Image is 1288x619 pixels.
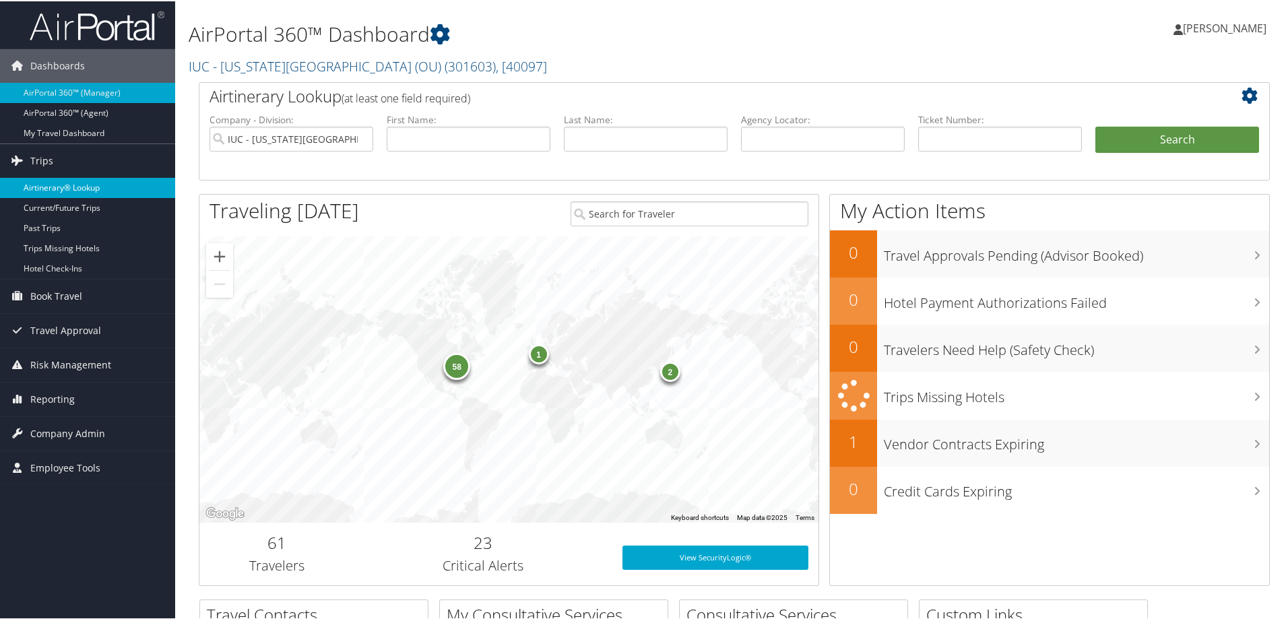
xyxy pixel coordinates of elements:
[918,112,1082,125] label: Ticket Number:
[884,380,1269,405] h3: Trips Missing Hotels
[30,450,100,484] span: Employee Tools
[30,416,105,449] span: Company Admin
[210,530,344,553] h2: 61
[571,200,808,225] input: Search for Traveler
[830,334,877,357] h2: 0
[622,544,808,568] a: View SecurityLogic®
[830,465,1269,513] a: 0Credit Cards Expiring
[30,278,82,312] span: Book Travel
[210,84,1170,106] h2: Airtinerary Lookup
[830,476,877,499] h2: 0
[1173,7,1280,47] a: [PERSON_NAME]
[528,342,548,362] div: 1
[443,352,470,379] div: 58
[830,418,1269,465] a: 1Vendor Contracts Expiring
[387,112,550,125] label: First Name:
[830,276,1269,323] a: 0Hotel Payment Authorizations Failed
[206,269,233,296] button: Zoom out
[189,19,916,47] h1: AirPortal 360™ Dashboard
[210,112,373,125] label: Company - Division:
[189,56,547,74] a: IUC - [US_STATE][GEOGRAPHIC_DATA] (OU)
[364,530,602,553] h2: 23
[203,504,247,521] img: Google
[737,513,787,520] span: Map data ©2025
[1095,125,1259,152] button: Search
[741,112,905,125] label: Agency Locator:
[830,240,877,263] h2: 0
[659,360,680,381] div: 2
[30,48,85,82] span: Dashboards
[830,287,877,310] h2: 0
[830,429,877,452] h2: 1
[30,381,75,415] span: Reporting
[564,112,728,125] label: Last Name:
[496,56,547,74] span: , [ 40097 ]
[210,195,359,224] h1: Traveling [DATE]
[342,90,470,104] span: (at least one field required)
[30,9,164,40] img: airportal-logo.png
[364,555,602,574] h3: Critical Alerts
[203,504,247,521] a: Open this area in Google Maps (opens a new window)
[884,286,1269,311] h3: Hotel Payment Authorizations Failed
[830,323,1269,370] a: 0Travelers Need Help (Safety Check)
[210,555,344,574] h3: Travelers
[30,347,111,381] span: Risk Management
[884,333,1269,358] h3: Travelers Need Help (Safety Check)
[884,238,1269,264] h3: Travel Approvals Pending (Advisor Booked)
[830,370,1269,418] a: Trips Missing Hotels
[30,313,101,346] span: Travel Approval
[830,229,1269,276] a: 0Travel Approvals Pending (Advisor Booked)
[30,143,53,176] span: Trips
[206,242,233,269] button: Zoom in
[884,427,1269,453] h3: Vendor Contracts Expiring
[884,474,1269,500] h3: Credit Cards Expiring
[1183,20,1266,34] span: [PERSON_NAME]
[830,195,1269,224] h1: My Action Items
[796,513,814,520] a: Terms (opens in new tab)
[671,512,729,521] button: Keyboard shortcuts
[445,56,496,74] span: ( 301603 )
